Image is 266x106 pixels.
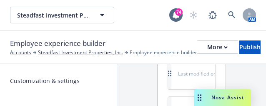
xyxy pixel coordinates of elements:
[178,70,233,77] span: Last modified on [DATE]
[239,41,261,53] div: Publish
[194,89,205,106] div: Drag to move
[204,7,221,23] a: Report a Bug
[197,40,238,54] button: More
[17,11,89,20] span: Steadfast Investment Properties, Inc.
[130,49,197,56] span: Employee experience builder
[194,89,251,106] button: Nova Assist
[10,7,114,23] button: Steadfast Investment Properties, Inc.
[207,41,228,53] div: More
[38,49,123,56] a: Steadfast Investment Properties, Inc.
[223,7,240,23] a: Search
[10,49,31,56] a: Accounts
[7,74,110,88] a: Customization & settings
[10,38,105,49] span: Employee experience builder
[185,7,202,23] a: Start snowing
[211,94,244,101] span: Nova Assist
[175,8,183,16] div: 74
[239,40,261,54] button: Publish
[10,74,80,88] div: Customization & settings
